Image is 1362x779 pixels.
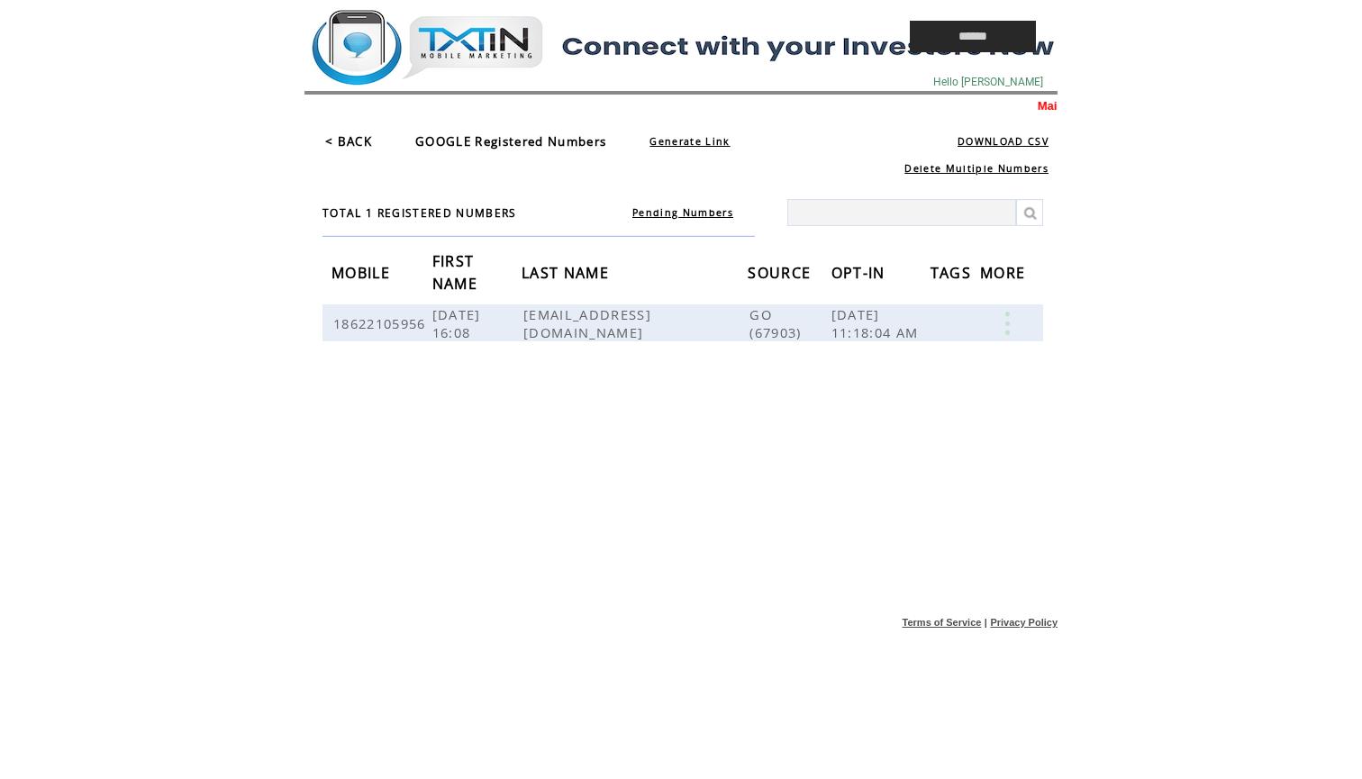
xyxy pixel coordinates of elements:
[990,617,1058,628] a: Privacy Policy
[331,258,395,292] span: MOBILE
[748,267,815,277] a: SOURCE
[649,135,730,148] a: Generate Link
[432,305,481,341] span: [DATE] 16:08
[831,305,923,341] span: [DATE] 11:18:04 AM
[322,205,517,221] span: TOTAL 1 REGISTERED NUMBERS
[333,314,431,332] span: 18622105956
[831,267,890,277] a: OPT-IN
[522,258,613,292] span: LAST NAME
[325,133,372,149] a: < BACK
[903,617,982,628] a: Terms of Service
[522,267,613,277] a: LAST NAME
[632,206,733,219] a: Pending Numbers
[748,258,815,292] span: SOURCE
[931,258,976,292] span: TAGS
[432,255,482,288] a: FIRST NAME
[904,162,1049,175] a: Delete Multiple Numbers
[931,267,976,277] a: TAGS
[432,247,482,303] span: FIRST NAME
[415,133,606,149] span: GOOGLE Registered Numbers
[831,258,890,292] span: OPT-IN
[304,99,1058,113] marquee: Maintenance Alert: The server will be restarted shortly due to a software upgrade. Please save yo...
[331,267,395,277] a: MOBILE
[523,305,651,341] span: [EMAIL_ADDRESS][DOMAIN_NAME]
[749,305,805,341] span: GO (67903)
[933,76,1043,88] span: Hello [PERSON_NAME]
[980,258,1030,292] span: MORE
[985,617,987,628] span: |
[958,135,1049,148] a: DOWNLOAD CSV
